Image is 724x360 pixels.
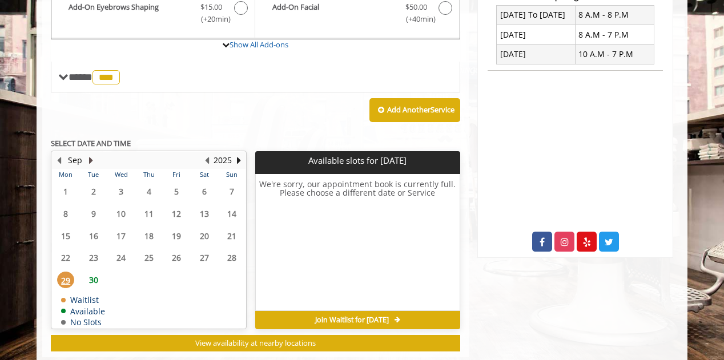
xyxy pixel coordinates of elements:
th: Sun [218,169,246,180]
td: [DATE] [497,45,576,64]
td: Select day29 [52,269,79,291]
button: Next Month [86,154,95,167]
th: Wed [107,169,135,180]
b: SELECT DATE AND TIME [51,138,131,148]
td: 10 A.M - 7 P.M [575,45,654,64]
label: Add-On Eyebrows Shaping [57,1,249,28]
button: View availability at nearby locations [51,335,460,351]
th: Thu [135,169,162,180]
th: Tue [79,169,107,180]
b: Add Another Service [387,104,454,115]
th: Mon [52,169,79,180]
button: Sep [68,154,82,167]
span: (+20min ) [195,13,228,25]
span: Join Waitlist for [DATE] [315,315,389,325]
td: No Slots [61,318,105,326]
td: [DATE] [497,25,576,45]
b: Add-On Facial [272,1,393,25]
button: 2025 [214,154,232,167]
span: (+40min ) [399,13,433,25]
a: Show All Add-ons [230,39,288,50]
td: 8 A.M - 8 P.M [575,5,654,25]
button: Add AnotherService [369,98,460,122]
td: Waitlist [61,296,105,304]
td: 8 A.M - 7 P.M [575,25,654,45]
span: View availability at nearby locations [195,338,316,348]
span: 30 [85,272,102,288]
p: Available slots for [DATE] [260,156,455,165]
b: Add-On Eyebrows Shaping [69,1,189,25]
td: Select day30 [79,269,107,291]
button: Next Year [234,154,243,167]
label: Add-On Facial [261,1,453,28]
h6: We're sorry, our appointment book is currently full. Please choose a different date or Service [256,180,459,306]
td: [DATE] To [DATE] [497,5,576,25]
th: Fri [163,169,190,180]
span: $50.00 [405,1,427,13]
button: Previous Year [202,154,211,167]
button: Previous Month [54,154,63,167]
span: $15.00 [200,1,222,13]
td: Available [61,307,105,315]
span: 29 [57,272,74,288]
th: Sat [190,169,218,180]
